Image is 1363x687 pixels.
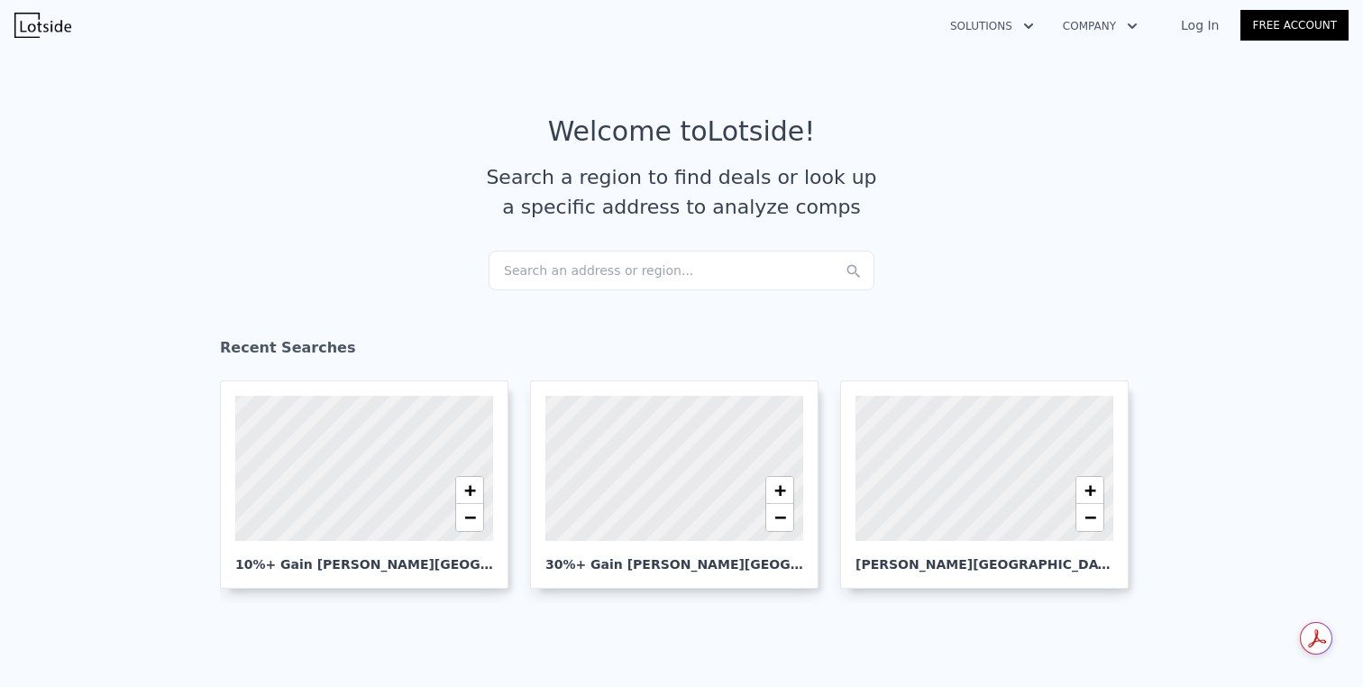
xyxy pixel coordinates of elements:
a: 10%+ Gain [PERSON_NAME][GEOGRAPHIC_DATA] <$2.0M [220,380,523,589]
div: [PERSON_NAME][GEOGRAPHIC_DATA] [855,541,1113,573]
div: 30%+ Gain [PERSON_NAME][GEOGRAPHIC_DATA] <$2.0M [545,541,803,573]
a: Zoom out [1076,504,1103,531]
button: Solutions [936,10,1048,42]
div: 10%+ Gain [PERSON_NAME][GEOGRAPHIC_DATA] <$2.0M [235,541,493,573]
a: Zoom in [456,477,483,504]
a: Zoom out [766,504,793,531]
a: Zoom in [766,477,793,504]
div: Welcome to Lotside ! [548,115,816,148]
span: + [774,479,786,501]
span: − [774,506,786,528]
span: − [1084,506,1096,528]
a: Zoom out [456,504,483,531]
a: Log In [1159,16,1240,34]
img: Lotside [14,13,71,38]
a: [PERSON_NAME][GEOGRAPHIC_DATA] [840,380,1143,589]
span: − [464,506,476,528]
button: Company [1048,10,1152,42]
span: + [1084,479,1096,501]
a: 30%+ Gain [PERSON_NAME][GEOGRAPHIC_DATA] <$2.0M [530,380,833,589]
div: Recent Searches [220,323,1143,380]
span: + [464,479,476,501]
a: Zoom in [1076,477,1103,504]
div: Search a region to find deals or look up a specific address to analyze comps [480,162,883,222]
a: Free Account [1240,10,1349,41]
div: Search an address or region... [489,251,874,290]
